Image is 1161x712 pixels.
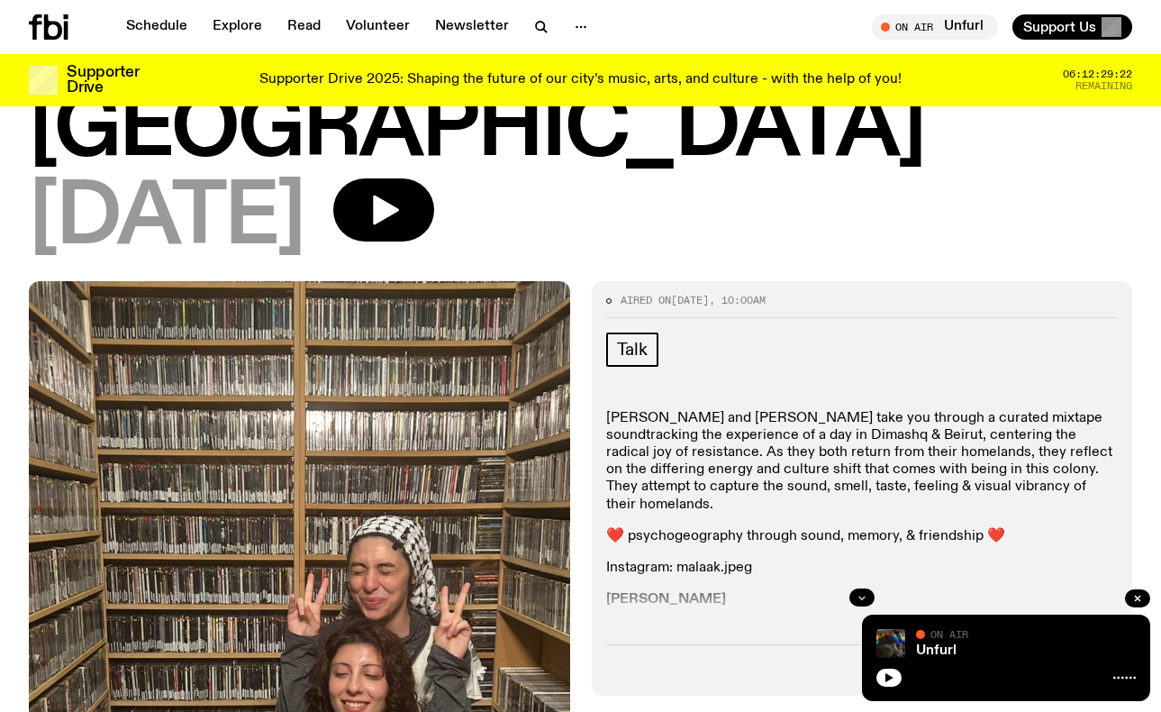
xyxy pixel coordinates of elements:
[606,333,658,367] a: Talk
[1023,19,1096,35] span: Support Us
[671,293,709,307] span: [DATE]
[202,14,273,40] a: Explore
[872,14,998,40] button: On AirUnfurl
[115,14,198,40] a: Schedule
[606,410,1119,514] p: [PERSON_NAME] and [PERSON_NAME] take you through a curated mixtape soundtracking the experience o...
[606,560,1119,577] p: Instagram: malaak.jpeg
[621,293,671,307] span: Aired on
[617,340,648,360] span: Talk
[916,644,957,658] a: Unfurl
[876,629,905,658] img: A piece of fabric is pierced by sewing pins with different coloured heads, a rainbow light is cas...
[1012,14,1132,40] button: Support Us
[259,72,902,88] p: Supporter Drive 2025: Shaping the future of our city’s music, arts, and culture - with the help o...
[1063,69,1132,79] span: 06:12:29:22
[1075,81,1132,91] span: Remaining
[424,14,520,40] a: Newsletter
[67,65,139,96] h3: Supporter Drive
[930,628,968,640] span: On Air
[709,293,766,307] span: , 10:00am
[277,14,331,40] a: Read
[335,14,421,40] a: Volunteer
[606,528,1119,545] p: ❤️ psychogeography through sound, memory, & friendship ❤️
[29,178,304,260] span: [DATE]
